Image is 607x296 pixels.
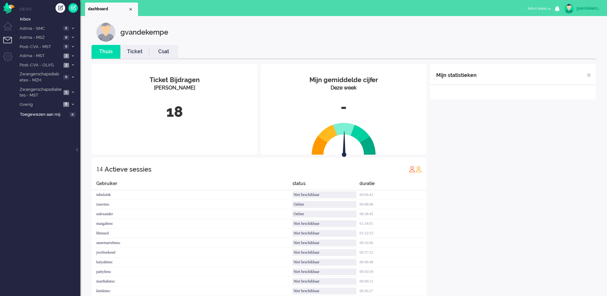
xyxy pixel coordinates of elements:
[265,84,422,92] div: Deze week
[96,101,253,123] div: 18
[149,48,178,55] a: Csat
[56,3,65,13] div: Creëer ticket
[63,35,69,40] span: 0
[91,277,292,286] div: marthabmsc
[312,123,376,155] img: semi_circle.svg
[360,180,427,190] div: duratie
[96,22,116,42] img: customer.svg
[70,112,75,117] span: 0
[20,112,68,118] span: Toegewezen aan mij
[19,44,61,50] span: Post-CVA - MST
[96,163,103,175] div: 14
[409,166,415,172] img: profile_red.svg
[292,211,356,217] div: Online
[149,45,178,59] li: Csat
[265,97,422,118] div: -
[64,54,69,58] span: 2
[91,219,292,229] div: margalmsc
[85,3,138,16] li: Dashboard
[19,102,61,108] span: Overig
[292,288,356,294] div: Niet beschikbaar
[3,52,18,66] li: Admin menu
[577,5,601,12] div: gvandekempe
[360,286,427,296] div: 00:36:27
[19,53,62,59] span: Astma - MST
[91,180,292,190] div: Gebruiker
[63,75,69,80] span: 0
[96,84,253,92] div: [PERSON_NAME]
[415,166,422,172] img: profile_orange.svg
[292,259,356,266] div: Niet beschikbaar
[292,240,356,246] div: Niet beschikbaar
[19,26,61,32] span: Astma - SMC
[120,22,168,42] div: gvandekempe
[436,69,477,82] div: Mijn statistieken
[91,248,292,258] div: jverboekend
[63,26,69,31] span: 0
[330,131,358,158] img: arrow.svg
[360,248,427,258] div: 00:37:52
[360,277,427,286] div: 00:09:12
[19,35,61,41] span: Astma - MSZ
[120,45,149,59] li: Ticket
[360,229,427,238] div: 01:22:53
[292,201,356,208] div: Online
[19,6,80,12] li: Views
[292,220,356,227] div: Niet beschikbaar
[3,37,18,51] li: Tickets menu
[563,4,601,13] a: gvandekempe
[64,90,69,95] span: 1
[292,191,356,198] div: Niet beschikbaar
[3,4,14,9] a: Omnidesk
[19,111,80,118] a: Toegewezen aan mij 0
[360,190,427,200] div: 00:04:41
[360,219,427,229] div: 01:34:01
[19,15,80,22] a: Inbox
[91,45,120,59] li: Thuis
[292,230,356,237] div: Niet beschikbaar
[292,249,356,256] div: Niet beschikbaar
[360,238,427,248] div: 00:16:06
[360,267,427,277] div: 00:50:59
[265,75,422,85] div: Mijn gemiddelde cijfer
[88,6,128,12] span: dashboard
[3,22,18,36] li: Dashboard menu
[3,3,14,14] img: flow_omnibird.svg
[120,48,149,55] a: Ticket
[68,3,78,13] a: Quick Ticket
[19,87,62,98] span: Zwangerschapsdiabetes - MST
[292,268,356,275] div: Niet beschikbaar
[105,163,152,176] div: Actieve sessies
[91,286,292,296] div: kimkmsc
[64,63,69,68] span: 2
[63,44,69,49] span: 0
[91,209,292,219] div: ealexander
[564,4,574,13] img: avatar
[91,48,120,55] a: Thuis
[19,71,61,83] span: Zwangerschapsdiabetes - MZH
[524,4,555,13] button: Select status
[63,102,69,107] span: 6
[524,2,555,16] li: Select status
[292,278,356,285] div: Niet beschikbaar
[91,200,292,209] div: isawmsc
[128,7,133,12] div: Close tab
[91,238,292,248] div: annemariehmsc
[360,200,427,209] div: 00:08:08
[360,258,427,267] div: 00:49:49
[91,267,292,277] div: pattylmsc
[91,229,292,238] div: hbenard
[360,209,427,219] div: 00:38:45
[91,190,292,200] div: mhulzink
[91,258,292,267] div: katyahmsc
[96,75,253,85] div: Ticket Bijdragen
[292,180,360,190] div: status
[20,16,80,22] span: Inbox
[19,62,62,68] span: Post-CVA - OLVG
[527,6,547,11] span: Select status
